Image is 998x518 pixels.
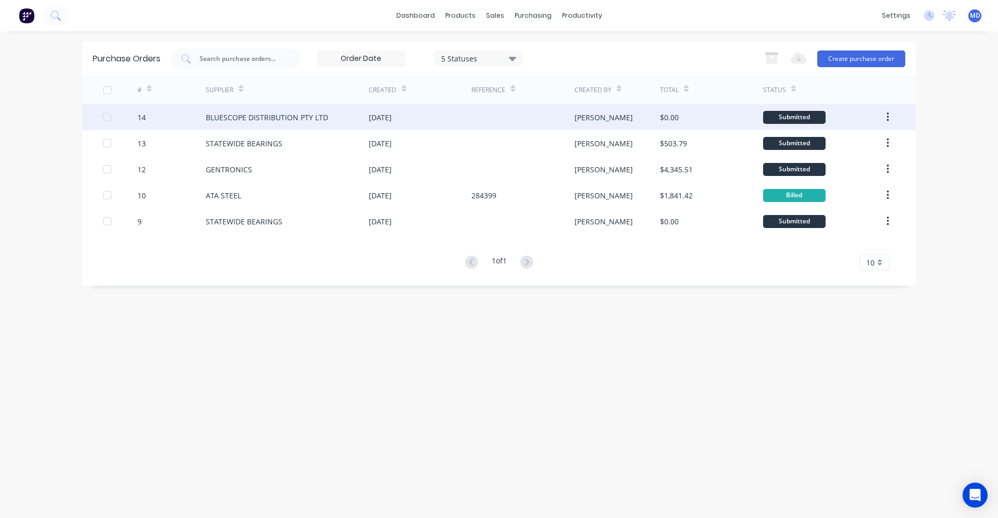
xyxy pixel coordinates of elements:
div: [DATE] [369,138,392,149]
div: Submitted [763,111,826,124]
div: [DATE] [369,164,392,175]
div: $0.00 [660,112,679,123]
div: sales [481,8,509,23]
div: Purchase Orders [93,53,160,65]
div: purchasing [509,8,557,23]
div: [PERSON_NAME] [575,112,633,123]
div: 284399 [471,190,496,201]
div: 14 [138,112,146,123]
div: Created [369,85,396,95]
div: 9 [138,216,142,227]
div: [PERSON_NAME] [575,164,633,175]
div: Submitted [763,215,826,228]
span: 10 [866,257,875,268]
div: Submitted [763,163,826,176]
div: Supplier [206,85,233,95]
div: [PERSON_NAME] [575,216,633,227]
div: productivity [557,8,607,23]
div: Status [763,85,786,95]
div: products [440,8,481,23]
div: $1,841.42 [660,190,693,201]
div: Created By [575,85,612,95]
div: GENTRONICS [206,164,252,175]
div: STATEWIDE BEARINGS [206,216,282,227]
div: Billed [763,189,826,202]
div: $0.00 [660,216,679,227]
div: ATA STEEL [206,190,241,201]
div: [DATE] [369,112,392,123]
a: dashboard [391,8,440,23]
div: Submitted [763,137,826,150]
div: 12 [138,164,146,175]
input: Order Date [317,51,405,67]
div: Open Intercom Messenger [963,483,988,508]
button: Create purchase order [817,50,905,67]
div: BLUESCOPE DISTRIBUTION PTY LTD [206,112,328,123]
input: Search purchase orders... [198,54,285,64]
div: 10 [138,190,146,201]
div: 5 Statuses [441,53,516,64]
div: Total [660,85,679,95]
div: 1 of 1 [492,255,507,270]
div: $4,345.51 [660,164,693,175]
div: STATEWIDE BEARINGS [206,138,282,149]
div: [PERSON_NAME] [575,138,633,149]
img: Factory [19,8,34,23]
div: # [138,85,142,95]
span: MD [970,11,980,20]
div: settings [877,8,916,23]
div: $503.79 [660,138,687,149]
div: [DATE] [369,216,392,227]
div: [DATE] [369,190,392,201]
div: Reference [471,85,505,95]
div: [PERSON_NAME] [575,190,633,201]
div: 13 [138,138,146,149]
